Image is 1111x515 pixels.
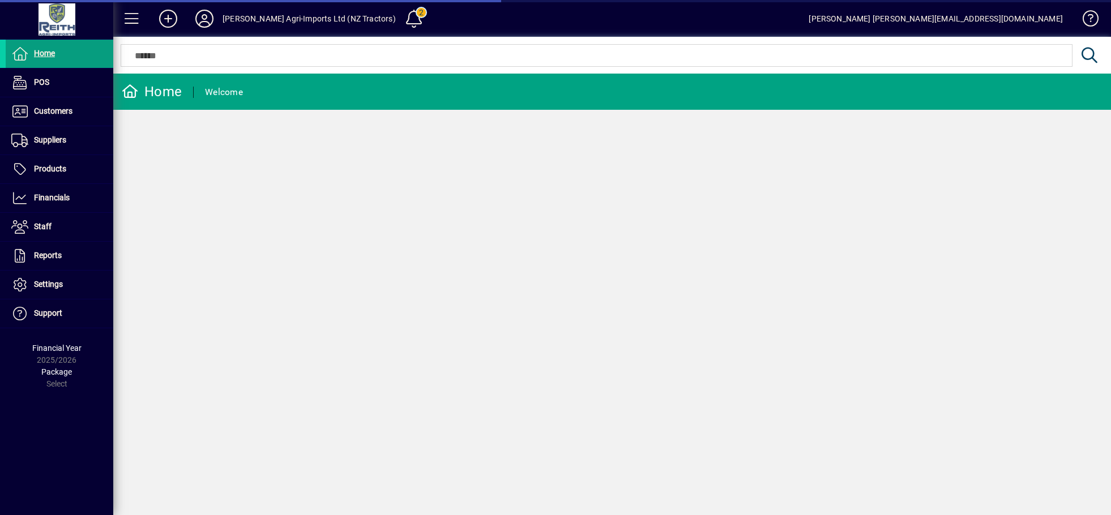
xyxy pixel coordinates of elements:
div: [PERSON_NAME] [PERSON_NAME][EMAIL_ADDRESS][DOMAIN_NAME] [809,10,1063,28]
a: Products [6,155,113,183]
a: Reports [6,242,113,270]
span: Customers [34,106,72,115]
span: Support [34,308,62,317]
div: Welcome [205,83,243,101]
div: Home [122,83,182,101]
span: Financials [34,193,70,202]
span: Settings [34,280,63,289]
a: Staff [6,213,113,241]
span: Suppliers [34,135,66,144]
a: Support [6,299,113,328]
a: Customers [6,97,113,126]
a: Financials [6,184,113,212]
span: Reports [34,251,62,260]
span: Staff [34,222,52,231]
a: Settings [6,271,113,299]
a: Suppliers [6,126,113,154]
div: [PERSON_NAME] Agri-Imports Ltd (NZ Tractors) [223,10,396,28]
a: Knowledge Base [1074,2,1097,39]
button: Profile [186,8,223,29]
span: Home [34,49,55,58]
span: Package [41,367,72,376]
button: Add [150,8,186,29]
span: POS [34,78,49,87]
a: POS [6,68,113,97]
span: Financial Year [32,344,82,353]
span: Products [34,164,66,173]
